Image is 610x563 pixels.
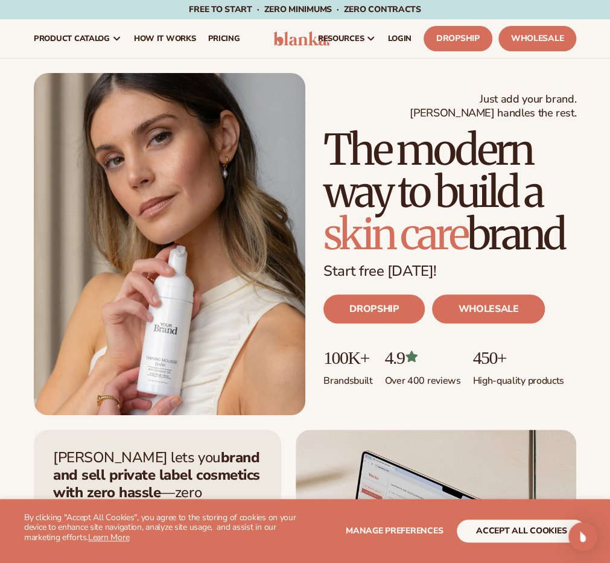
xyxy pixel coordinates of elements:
[53,448,260,502] strong: brand and sell private label cosmetics with zero hassle
[323,129,576,255] h1: The modern way to build a brand
[385,367,461,387] p: Over 400 reviews
[568,522,597,551] div: Open Intercom Messenger
[202,19,246,58] a: pricing
[34,34,110,43] span: product catalog
[24,513,305,543] p: By clicking "Accept All Cookies", you agree to the storing of cookies on your device to enhance s...
[189,4,421,15] span: Free to start · ZERO minimums · ZERO contracts
[88,532,129,543] a: Learn More
[323,262,576,280] p: Start free [DATE]!
[323,367,373,387] p: Brands built
[28,19,128,58] a: product catalog
[472,348,564,367] p: 450+
[424,26,492,51] a: Dropship
[323,348,373,367] p: 100K+
[498,26,576,51] a: Wholesale
[273,31,329,45] img: logo
[346,520,443,542] button: Manage preferences
[432,294,544,323] a: WHOLESALE
[323,294,425,323] a: DROPSHIP
[472,367,564,387] p: High-quality products
[323,208,467,261] span: skin care
[34,73,305,415] img: Blanka hero private label beauty Female holding tanning mousse
[410,92,576,121] span: Just add your brand. [PERSON_NAME] handles the rest.
[134,34,196,43] span: How It Works
[382,19,418,58] a: LOGIN
[318,34,364,43] span: resources
[346,525,443,536] span: Manage preferences
[385,348,461,367] p: 4.9
[128,19,202,58] a: How It Works
[53,449,262,553] p: [PERSON_NAME] lets you —zero inventory, zero upfront costs, and we handle fulfillment for you.
[208,34,240,43] span: pricing
[312,19,382,58] a: resources
[457,520,586,542] button: accept all cookies
[388,34,411,43] span: LOGIN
